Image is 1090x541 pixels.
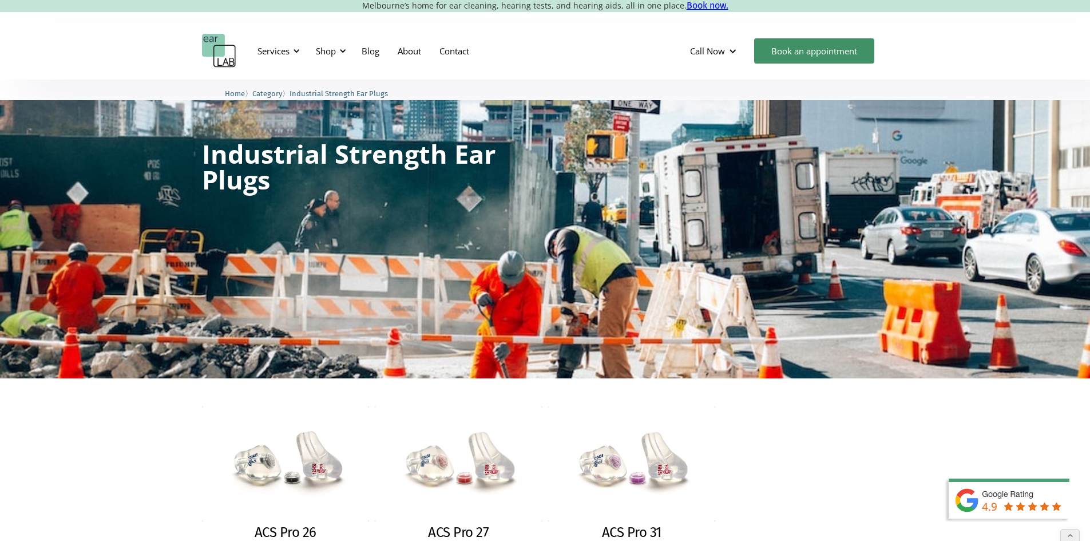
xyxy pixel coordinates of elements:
[754,38,874,64] a: Book an appointment
[548,406,716,522] img: ACS Pro 31
[290,88,388,98] a: Industrial Strength Ear Plugs
[352,34,389,68] a: Blog
[428,524,489,541] h2: ACS Pro 27
[316,45,336,57] div: Shop
[252,88,282,98] a: Category
[252,88,290,100] li: 〉
[602,524,661,541] h2: ACS Pro 31
[309,34,350,68] div: Shop
[389,34,430,68] a: About
[690,45,725,57] div: Call Now
[202,34,236,68] a: home
[202,141,506,192] h1: Industrial Strength Ear Plugs
[375,406,542,522] img: ACS Pro 27
[257,45,290,57] div: Services
[252,89,282,98] span: Category
[255,524,316,541] h2: ACS Pro 26
[430,34,478,68] a: Contact
[251,34,303,68] div: Services
[290,89,388,98] span: Industrial Strength Ear Plugs
[225,88,245,98] a: Home
[225,89,245,98] span: Home
[681,34,748,68] div: Call Now
[225,88,252,100] li: 〉
[202,406,370,522] img: ACS Pro 26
